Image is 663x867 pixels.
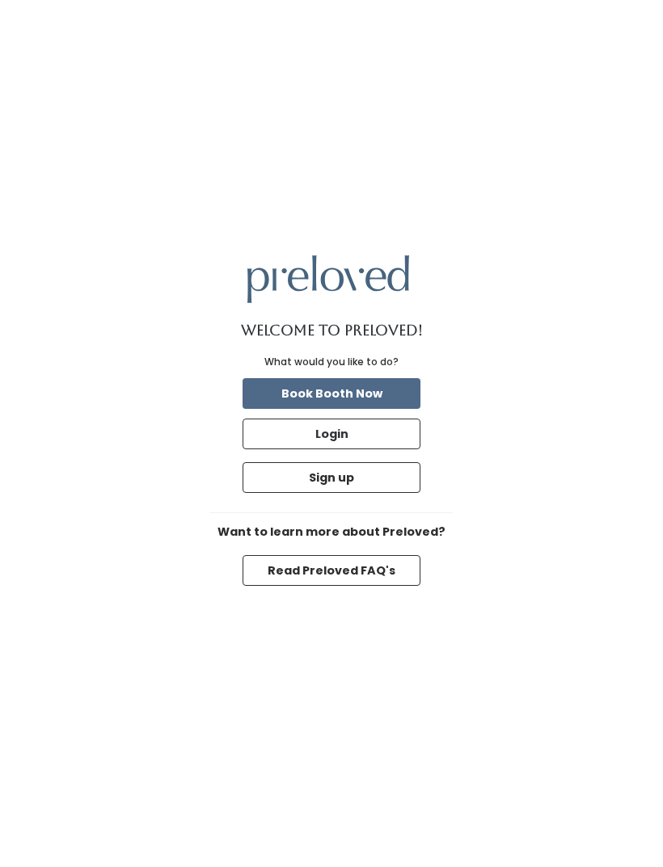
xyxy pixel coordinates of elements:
button: Login [243,419,420,449]
div: What would you like to do? [264,355,399,369]
a: Login [239,415,424,452]
img: preloved logo [247,255,409,303]
button: Book Booth Now [243,378,420,409]
button: Read Preloved FAQ's [243,555,420,586]
h1: Welcome to Preloved! [241,322,423,339]
button: Sign up [243,462,420,493]
h6: Want to learn more about Preloved? [210,526,453,539]
a: Sign up [239,459,424,496]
